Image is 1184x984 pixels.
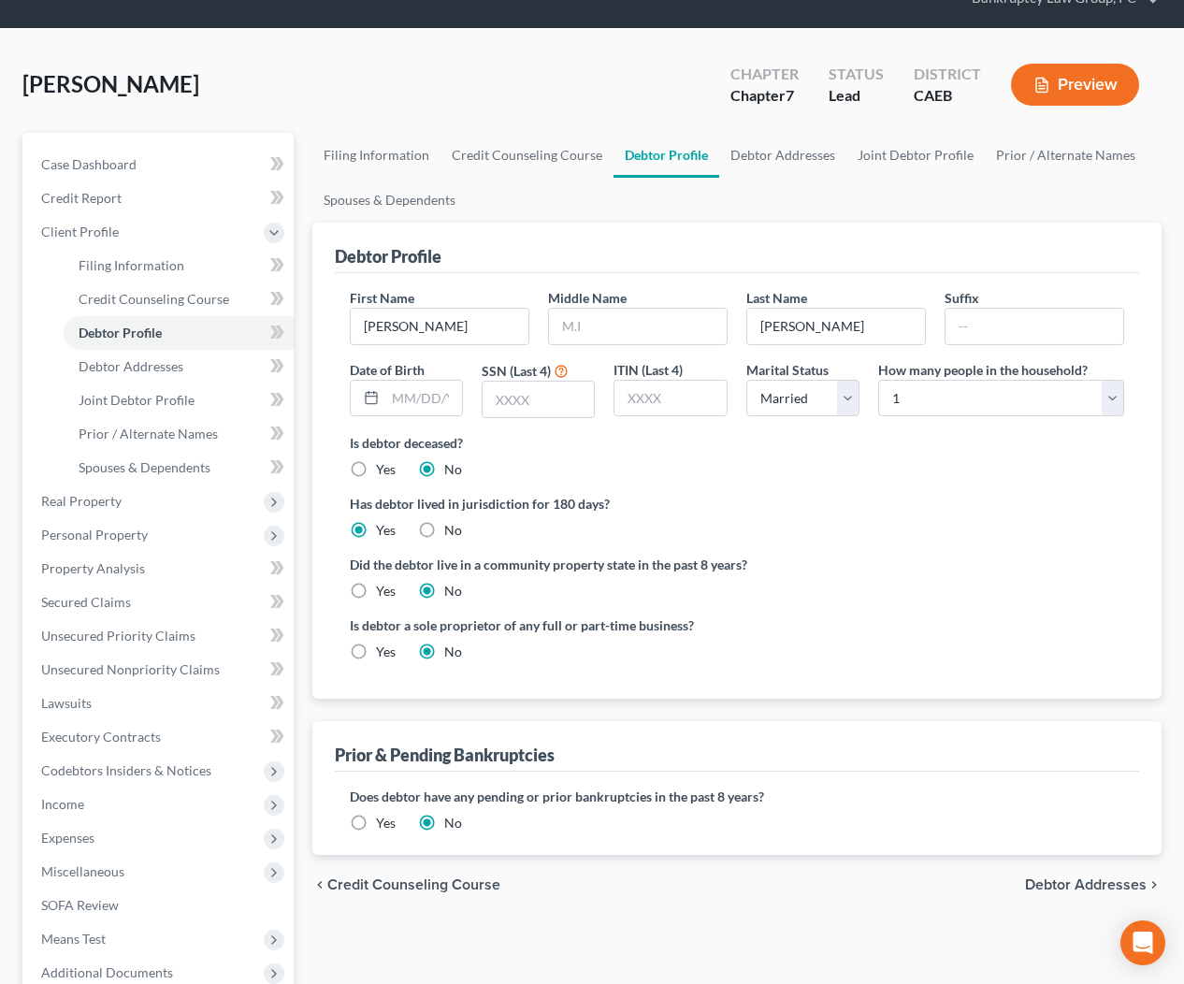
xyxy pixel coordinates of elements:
[614,381,726,416] input: XXXX
[376,814,396,832] label: Yes
[829,85,884,107] div: Lead
[79,257,184,273] span: Filing Information
[483,382,594,417] input: XXXX
[327,877,500,892] span: Credit Counseling Course
[376,643,396,661] label: Yes
[41,190,122,206] span: Credit Report
[79,426,218,441] span: Prior / Alternate Names
[79,291,229,307] span: Credit Counseling Course
[335,744,555,766] div: Prior & Pending Bankruptcies
[878,360,1088,380] label: How many people in the household?
[747,309,925,344] input: --
[614,360,683,380] label: ITIN (Last 4)
[376,521,396,540] label: Yes
[385,381,462,416] input: MM/DD/YYYY
[1025,877,1162,892] button: Debtor Addresses chevron_right
[312,133,440,178] a: Filing Information
[946,309,1123,344] input: --
[1025,877,1147,892] span: Debtor Addresses
[64,249,294,282] a: Filing Information
[41,796,84,812] span: Income
[719,133,846,178] a: Debtor Addresses
[41,560,145,576] span: Property Analysis
[350,433,1125,453] label: Is debtor deceased?
[26,720,294,754] a: Executory Contracts
[41,729,161,745] span: Executory Contracts
[41,695,92,711] span: Lawsuits
[376,460,396,479] label: Yes
[350,787,1125,806] label: Does debtor have any pending or prior bankruptcies in the past 8 years?
[79,325,162,340] span: Debtor Profile
[945,288,979,308] label: Suffix
[41,897,119,913] span: SOFA Review
[351,309,528,344] input: --
[350,555,1125,574] label: Did the debtor live in a community property state in the past 8 years?
[730,64,799,85] div: Chapter
[444,460,462,479] label: No
[22,70,199,97] span: [PERSON_NAME]
[1011,64,1139,106] button: Preview
[444,582,462,601] label: No
[312,178,467,223] a: Spouses & Dependents
[350,360,425,380] label: Date of Birth
[41,527,148,543] span: Personal Property
[335,245,441,268] div: Debtor Profile
[312,877,327,892] i: chevron_left
[985,133,1147,178] a: Prior / Alternate Names
[26,148,294,181] a: Case Dashboard
[64,350,294,383] a: Debtor Addresses
[26,889,294,922] a: SOFA Review
[350,288,414,308] label: First Name
[64,316,294,350] a: Debtor Profile
[26,586,294,619] a: Secured Claims
[64,383,294,417] a: Joint Debtor Profile
[444,521,462,540] label: No
[730,85,799,107] div: Chapter
[786,86,794,104] span: 7
[350,615,728,635] label: Is debtor a sole proprietor of any full or part-time business?
[41,964,173,980] span: Additional Documents
[64,282,294,316] a: Credit Counseling Course
[41,628,195,644] span: Unsecured Priority Claims
[26,181,294,215] a: Credit Report
[64,451,294,485] a: Spouses & Dependents
[41,594,131,610] span: Secured Claims
[26,619,294,653] a: Unsecured Priority Claims
[41,661,220,677] span: Unsecured Nonpriority Claims
[41,156,137,172] span: Case Dashboard
[914,85,981,107] div: CAEB
[482,361,551,381] label: SSN (Last 4)
[1147,877,1162,892] i: chevron_right
[41,931,106,947] span: Means Test
[350,494,1125,514] label: Has debtor lived in jurisdiction for 180 days?
[41,762,211,778] span: Codebtors Insiders & Notices
[746,360,829,380] label: Marital Status
[444,643,462,661] label: No
[1120,920,1165,965] div: Open Intercom Messenger
[548,288,627,308] label: Middle Name
[914,64,981,85] div: District
[41,830,94,846] span: Expenses
[26,552,294,586] a: Property Analysis
[26,687,294,720] a: Lawsuits
[41,863,124,879] span: Miscellaneous
[41,493,122,509] span: Real Property
[746,288,807,308] label: Last Name
[376,582,396,601] label: Yes
[444,814,462,832] label: No
[846,133,985,178] a: Joint Debtor Profile
[549,309,727,344] input: M.I
[41,224,119,239] span: Client Profile
[79,459,210,475] span: Spouses & Dependents
[312,877,500,892] button: chevron_left Credit Counseling Course
[26,653,294,687] a: Unsecured Nonpriority Claims
[829,64,884,85] div: Status
[64,417,294,451] a: Prior / Alternate Names
[79,358,183,374] span: Debtor Addresses
[440,133,614,178] a: Credit Counseling Course
[614,133,719,178] a: Debtor Profile
[79,392,195,408] span: Joint Debtor Profile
